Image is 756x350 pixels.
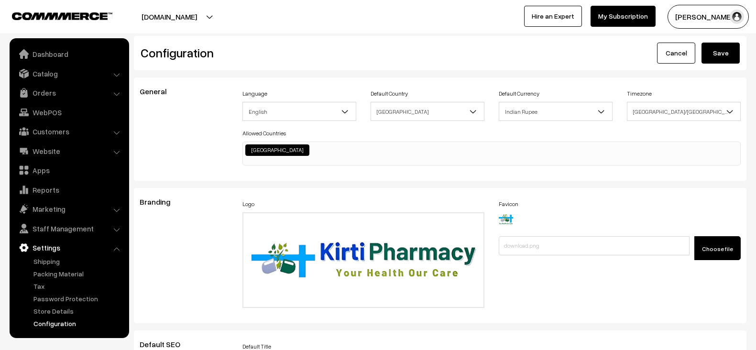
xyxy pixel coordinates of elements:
span: Default SEO [140,339,192,349]
span: General [140,87,178,96]
a: Shipping [31,256,126,266]
label: Default Currency [499,89,539,98]
a: Settings [12,239,126,256]
label: Language [242,89,267,98]
span: Asia/Kolkata [627,102,741,121]
a: Website [12,142,126,160]
button: [DOMAIN_NAME] [108,5,230,29]
a: Store Details [31,306,126,316]
label: Allowed Countries [242,129,286,138]
a: WebPOS [12,104,126,121]
label: Logo [242,200,254,208]
label: Default Country [371,89,408,98]
span: English [243,103,356,120]
img: 16782690674653download.png [499,212,513,227]
a: Catalog [12,65,126,82]
a: Marketing [12,200,126,218]
span: Asia/Kolkata [627,103,740,120]
span: India [371,102,484,121]
span: Choose file [702,245,733,252]
a: Cancel [657,43,695,64]
span: Indian Rupee [499,102,613,121]
a: Apps [12,162,126,179]
a: Staff Management [12,220,126,237]
label: Favicon [499,200,518,208]
label: Timezone [627,89,652,98]
span: India [371,103,484,120]
button: Save [701,43,740,64]
a: Reports [12,181,126,198]
a: Dashboard [12,45,126,63]
a: Orders [12,84,126,101]
a: Tax [31,281,126,291]
button: [PERSON_NAME] [668,5,749,29]
li: India [245,144,309,156]
a: My Subscription [591,6,656,27]
a: Password Protection [31,294,126,304]
a: Customers [12,123,126,140]
a: Packing Material [31,269,126,279]
span: Indian Rupee [499,103,612,120]
a: Configuration [31,318,126,328]
a: Hire an Expert [524,6,582,27]
span: Branding [140,197,182,207]
img: user [730,10,744,24]
a: COMMMERCE [12,10,96,21]
img: COMMMERCE [12,12,112,20]
h2: Configuration [141,45,433,60]
span: English [242,102,356,121]
input: download.png [499,236,690,255]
